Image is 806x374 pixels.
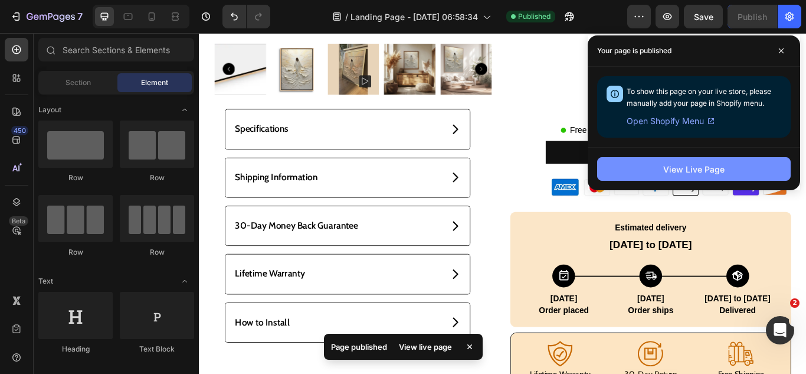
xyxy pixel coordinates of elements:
[694,12,713,22] span: Save
[350,11,478,23] span: Landing Page - [DATE] 06:58:34
[528,108,538,118] span: →
[577,303,679,317] div: [DATE] to [DATE]
[597,157,791,181] button: View Live Page
[375,303,476,317] div: [DATE]
[738,11,767,23] div: Publish
[577,317,679,331] div: Delivered
[38,276,53,287] span: Text
[38,173,113,183] div: Row
[728,5,777,28] button: Publish
[42,274,123,287] span: Lifetime Warranty
[331,341,387,353] p: Page published
[141,77,168,88] span: Element
[11,126,28,135] div: 450
[790,298,800,308] span: 2
[627,87,771,108] span: To show this page on your live store, please manually add your page in Shopify menu.
[404,167,690,193] img: gempages_556912722038490305-9967f7b5-8546-401c-b4d0-6a400a1ce4d9.webp
[322,35,336,49] button: Carousel Next Arrow
[375,220,679,235] strong: Estimated delivery
[222,5,270,28] div: Undo/Redo
[518,11,551,22] span: Published
[515,133,580,145] div: Add to cart
[38,247,113,258] div: Row
[663,163,725,175] div: View Live Page
[766,316,794,344] iframe: Intercom live chat
[42,105,104,118] span: Specifications
[375,238,679,255] div: [DATE] to [DATE]
[42,331,106,344] span: How to Install
[77,9,83,24] p: 7
[5,5,88,28] button: 7
[392,339,459,355] div: View live page
[476,317,578,331] div: Order ships
[597,45,671,57] p: Your page is published
[414,61,681,73] p: Publish the page to see the content.
[414,30,681,42] p: Publish the page to see the content.
[65,77,91,88] span: Section
[175,272,194,291] span: Toggle open
[627,114,704,128] span: Open Shopify Menu
[404,126,690,152] button: Add to cart
[120,344,194,355] div: Text Block
[199,33,806,374] iframe: Design area
[476,303,578,317] div: [DATE]
[42,218,185,231] span: 30-Day Money Back Guarantee
[38,105,61,115] span: Layout
[433,106,605,121] p: Free Shipping [DATE] Ready to Hang
[120,247,194,258] div: Row
[375,317,476,331] div: Order placed
[9,216,28,226] div: Beta
[684,5,723,28] button: Save
[120,173,194,183] div: Row
[175,100,194,119] span: Toggle open
[38,38,194,61] input: Search Sections & Elements
[345,11,348,23] span: /
[42,162,138,175] span: Shipping Information
[38,344,113,355] div: Heading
